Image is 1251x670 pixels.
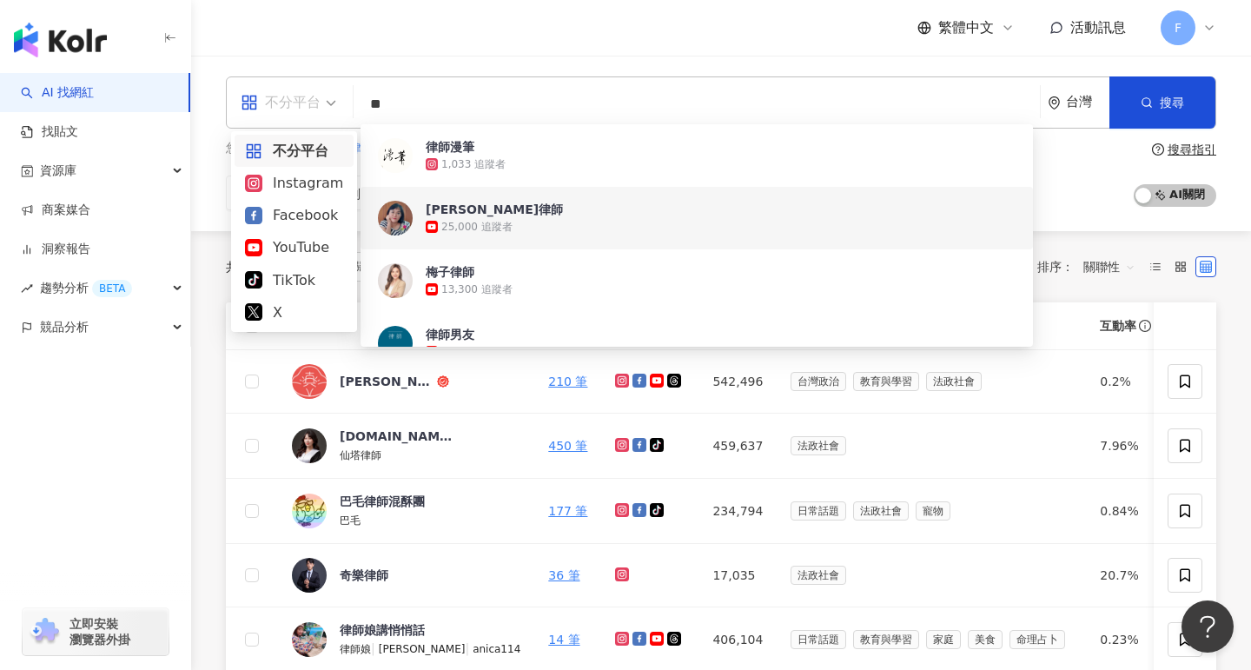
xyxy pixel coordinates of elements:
[791,566,846,585] span: 法政社會
[226,260,288,274] div: 共 筆
[1100,436,1154,455] div: 7.96%
[378,201,413,235] img: KOL Avatar
[40,269,132,308] span: 趨勢分析
[916,501,950,521] span: 寵物
[21,123,78,141] a: 找貼文
[1100,566,1154,585] div: 20.7%
[292,428,520,464] a: KOL Avatar[DOMAIN_NAME]仙塔律師
[853,630,919,649] span: 教育與學習
[1009,630,1065,649] span: 命理占卜
[441,157,506,172] div: 1,033 追蹤者
[245,236,343,258] div: YouTube
[340,567,388,584] div: 奇樂律師
[340,621,425,639] div: 律師娘講悄悄話
[1066,95,1109,109] div: 台灣
[1109,76,1215,129] button: 搜尋
[245,204,343,226] div: Facebook
[698,350,777,414] td: 542,496
[226,140,311,157] span: 您可能感興趣：
[40,308,89,347] span: 競品分析
[292,622,327,657] img: KOL Avatar
[40,151,76,190] span: 資源庫
[1100,317,1136,335] span: 互動率
[426,201,563,218] div: [PERSON_NAME]律師
[340,449,381,461] span: 仙塔律師
[69,616,130,647] span: 立即安裝 瀏覽器外掛
[926,630,961,649] span: 家庭
[14,23,107,57] img: logo
[241,94,258,111] span: appstore
[379,643,466,655] span: [PERSON_NAME]
[292,364,520,399] a: KOL Avatar[PERSON_NAME][DEMOGRAPHIC_DATA]
[426,326,474,343] div: 律師男友
[21,282,33,295] span: rise
[1037,253,1145,281] div: 排序：
[548,568,579,582] a: 36 筆
[698,479,777,544] td: 234,794
[1048,96,1061,109] span: environment
[1175,18,1181,37] span: F
[1136,317,1154,335] span: info-circle
[548,375,587,388] a: 210 筆
[245,140,343,162] div: 不分平台
[378,138,413,173] img: KOL Avatar
[245,302,343,323] div: X
[1152,143,1164,156] span: question-circle
[791,372,846,391] span: 台灣政治
[378,263,413,298] img: KOL Avatar
[340,428,453,445] div: [DOMAIN_NAME]
[23,608,169,655] a: chrome extension立即安裝 瀏覽器外掛
[426,138,474,156] div: 律師漫筆
[791,436,846,455] span: 法政社會
[1100,372,1154,391] div: 0.2%
[1168,143,1216,156] div: 搜尋指引
[938,18,994,37] span: 繁體中文
[791,630,846,649] span: 日常話題
[441,282,513,297] div: 13,300 追蹤者
[318,176,400,210] button: 性別
[245,172,343,194] div: Instagram
[245,269,343,291] div: TikTok
[226,176,308,210] button: 類型
[21,241,90,258] a: 洞察報告
[292,494,327,528] img: KOL Avatar
[853,501,909,521] span: 法政社會
[1160,96,1184,109] span: 搜尋
[340,514,361,527] span: 巴毛
[791,501,846,521] span: 日常話題
[548,504,587,518] a: 177 筆
[292,558,520,593] a: KOL Avatar奇樂律師
[340,373,434,390] div: [PERSON_NAME][DEMOGRAPHIC_DATA]
[21,202,90,219] a: 商案媒合
[340,643,371,655] span: 律師娘
[245,143,262,160] span: appstore
[292,558,327,593] img: KOL Avatar
[853,372,919,391] span: 教育與學習
[441,345,506,360] div: 2,640 追蹤者
[292,493,520,529] a: KOL Avatar巴毛律師混酥團巴毛
[548,439,587,453] a: 450 筆
[292,621,520,658] a: KOL Avatar律師娘講悄悄話律師娘|[PERSON_NAME]|anica114
[698,544,777,607] td: 17,035
[292,428,327,463] img: KOL Avatar
[465,641,473,655] span: |
[548,633,579,647] a: 14 筆
[371,641,379,655] span: |
[1100,501,1154,521] div: 0.84%
[1083,253,1135,281] span: 關聯性
[473,643,520,655] span: anica114
[378,326,413,361] img: KOL Avatar
[1100,630,1154,649] div: 0.23%
[241,89,321,116] div: 不分平台
[92,280,132,297] div: BETA
[21,84,94,102] a: searchAI 找網紅
[441,220,513,235] div: 25,000 追蹤者
[968,630,1003,649] span: 美食
[926,372,982,391] span: 法政社會
[340,493,425,510] div: 巴毛律師混酥團
[698,414,777,479] td: 459,637
[28,618,62,646] img: chrome extension
[1181,600,1234,653] iframe: Help Scout Beacon - Open
[426,263,474,281] div: 梅子律師
[1070,19,1126,36] span: 活動訊息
